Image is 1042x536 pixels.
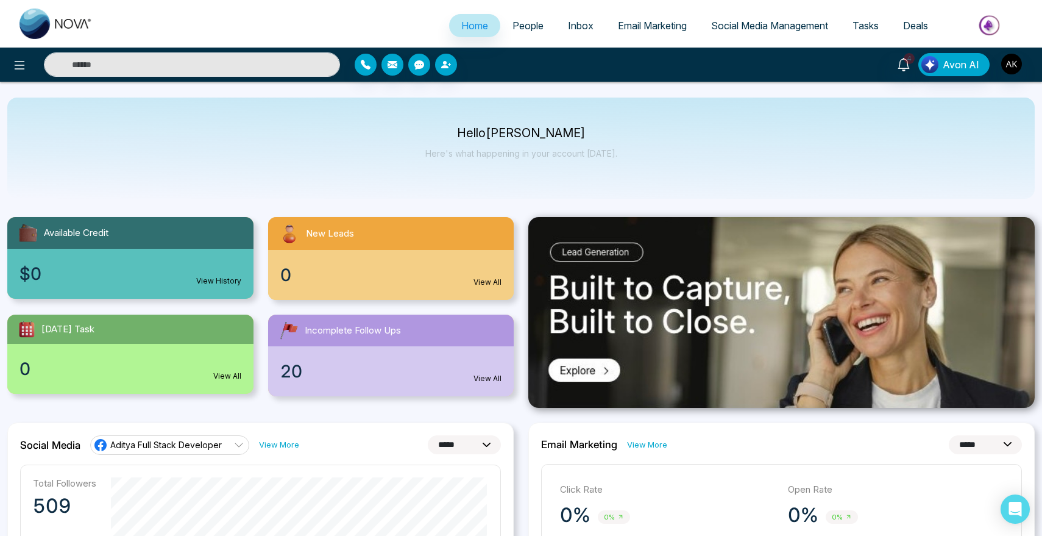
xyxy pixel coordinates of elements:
[788,483,1004,497] p: Open Rate
[305,324,401,338] span: Incomplete Follow Ups
[213,371,241,382] a: View All
[306,227,354,241] span: New Leads
[473,373,502,384] a: View All
[261,217,522,300] a: New Leads0View All
[541,438,617,451] h2: Email Marketing
[19,9,93,39] img: Nova CRM Logo
[512,20,544,32] span: People
[560,483,776,497] p: Click Rate
[500,14,556,37] a: People
[278,320,300,341] img: followUps.svg
[33,494,96,518] p: 509
[889,53,918,74] a: 4
[19,356,30,382] span: 0
[17,222,39,244] img: availableCredit.svg
[1001,54,1022,74] img: User Avatar
[826,510,858,524] span: 0%
[1001,495,1030,524] div: Open Intercom Messenger
[41,323,94,337] span: [DATE] Task
[606,14,699,37] a: Email Marketing
[560,503,590,527] p: 0%
[110,439,222,451] span: Aditya Full Stack Developer
[259,439,299,451] a: View More
[891,14,940,37] a: Deals
[33,477,96,489] p: Total Followers
[556,14,606,37] a: Inbox
[196,276,241,287] a: View History
[921,56,938,73] img: Lead Flow
[44,226,108,240] span: Available Credit
[280,262,291,288] span: 0
[852,20,879,32] span: Tasks
[278,222,301,245] img: newLeads.svg
[425,128,617,138] p: Hello [PERSON_NAME]
[788,503,818,527] p: 0%
[903,20,928,32] span: Deals
[280,359,302,384] span: 20
[943,57,979,72] span: Avon AI
[711,20,828,32] span: Social Media Management
[19,261,41,287] span: $0
[261,315,522,396] a: Incomplete Follow Ups20View All
[528,217,1035,408] img: .
[425,148,617,159] p: Here's what happening in your account [DATE].
[627,439,667,451] a: View More
[618,20,687,32] span: Email Marketing
[473,277,502,288] a: View All
[20,439,80,451] h2: Social Media
[918,53,990,76] button: Avon AI
[568,20,594,32] span: Inbox
[449,14,500,37] a: Home
[904,53,915,64] span: 4
[598,510,630,524] span: 0%
[461,20,488,32] span: Home
[17,320,37,339] img: todayTask.svg
[946,12,1035,39] img: Market-place.gif
[840,14,891,37] a: Tasks
[699,14,840,37] a: Social Media Management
